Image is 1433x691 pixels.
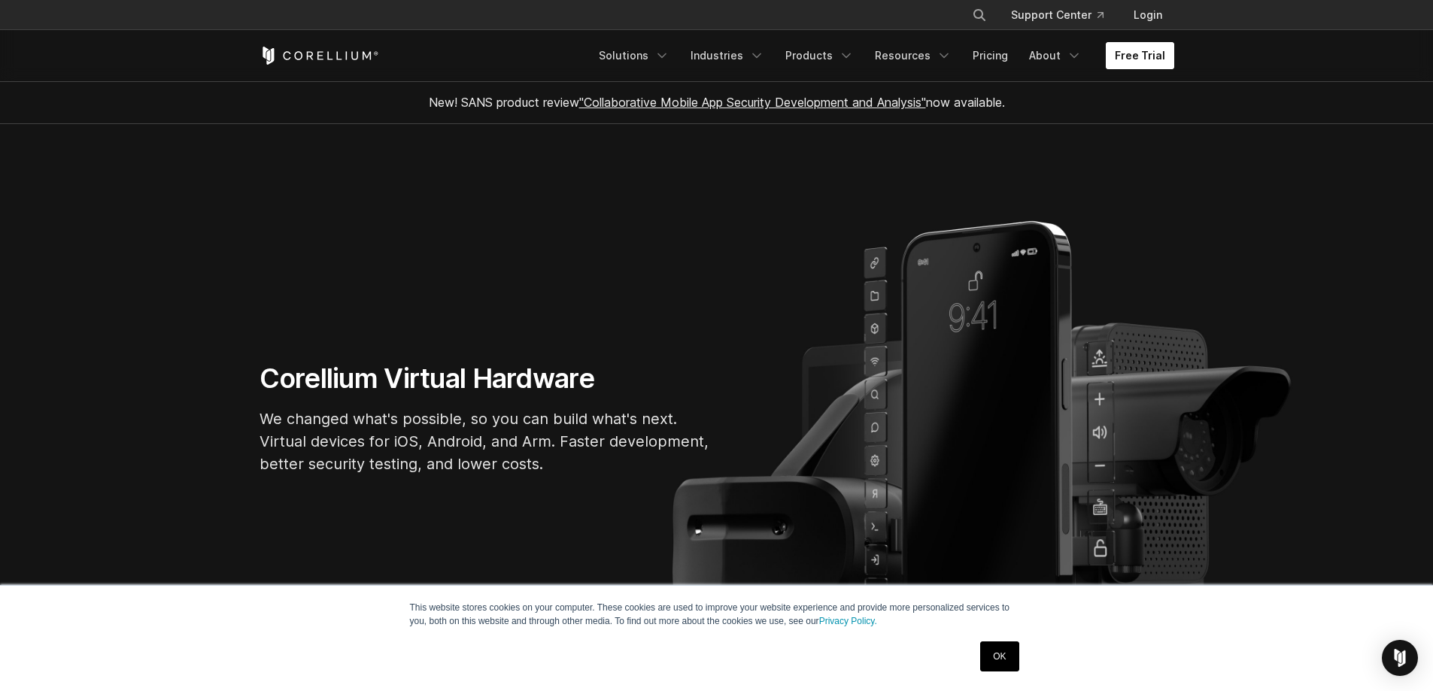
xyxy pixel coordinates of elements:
a: Support Center [999,2,1116,29]
a: Login [1122,2,1174,29]
span: New! SANS product review now available. [429,95,1005,110]
div: Open Intercom Messenger [1382,640,1418,676]
p: We changed what's possible, so you can build what's next. Virtual devices for iOS, Android, and A... [260,408,711,475]
a: Privacy Policy. [819,616,877,626]
a: Industries [682,42,773,69]
a: Resources [866,42,961,69]
p: This website stores cookies on your computer. These cookies are used to improve your website expe... [410,601,1024,628]
div: Navigation Menu [954,2,1174,29]
a: Pricing [964,42,1017,69]
a: Free Trial [1106,42,1174,69]
a: Products [776,42,863,69]
div: Navigation Menu [590,42,1174,69]
a: Corellium Home [260,47,379,65]
h1: Corellium Virtual Hardware [260,362,711,396]
a: About [1020,42,1091,69]
a: OK [980,641,1019,671]
button: Search [966,2,993,29]
a: Solutions [590,42,679,69]
a: "Collaborative Mobile App Security Development and Analysis" [579,95,926,110]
